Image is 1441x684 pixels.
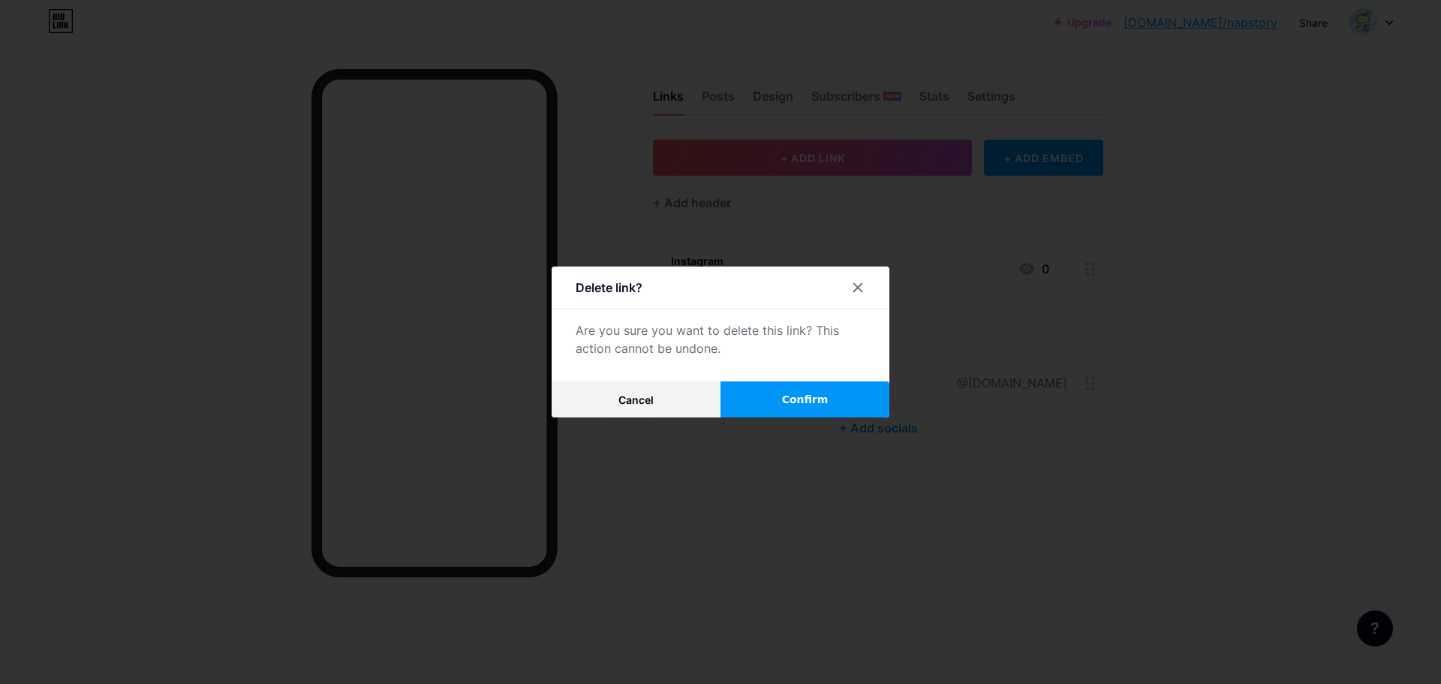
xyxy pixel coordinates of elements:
[576,279,642,297] div: Delete link?
[576,321,865,357] div: Are you sure you want to delete this link? This action cannot be undone.
[552,381,720,417] button: Cancel
[782,392,829,408] span: Confirm
[618,393,654,406] span: Cancel
[720,381,889,417] button: Confirm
